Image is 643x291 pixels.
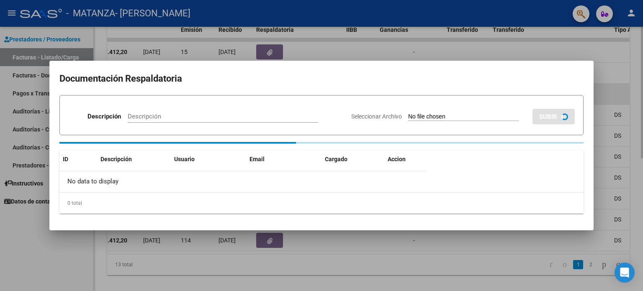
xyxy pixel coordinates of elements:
[384,150,426,168] datatable-header-cell: Accion
[532,109,575,124] button: SUBIR
[388,156,406,162] span: Accion
[171,150,246,168] datatable-header-cell: Usuario
[59,71,584,87] h2: Documentación Respaldatoria
[539,113,557,121] span: SUBIR
[59,150,97,168] datatable-header-cell: ID
[174,156,195,162] span: Usuario
[59,193,584,214] div: 0 total
[87,112,121,121] p: Descripción
[615,263,635,283] div: Open Intercom Messenger
[249,156,265,162] span: Email
[246,150,321,168] datatable-header-cell: Email
[325,156,347,162] span: Cargado
[321,150,384,168] datatable-header-cell: Cargado
[97,150,171,168] datatable-header-cell: Descripción
[351,113,402,120] span: Seleccionar Archivo
[59,171,426,192] div: No data to display
[63,156,68,162] span: ID
[100,156,132,162] span: Descripción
